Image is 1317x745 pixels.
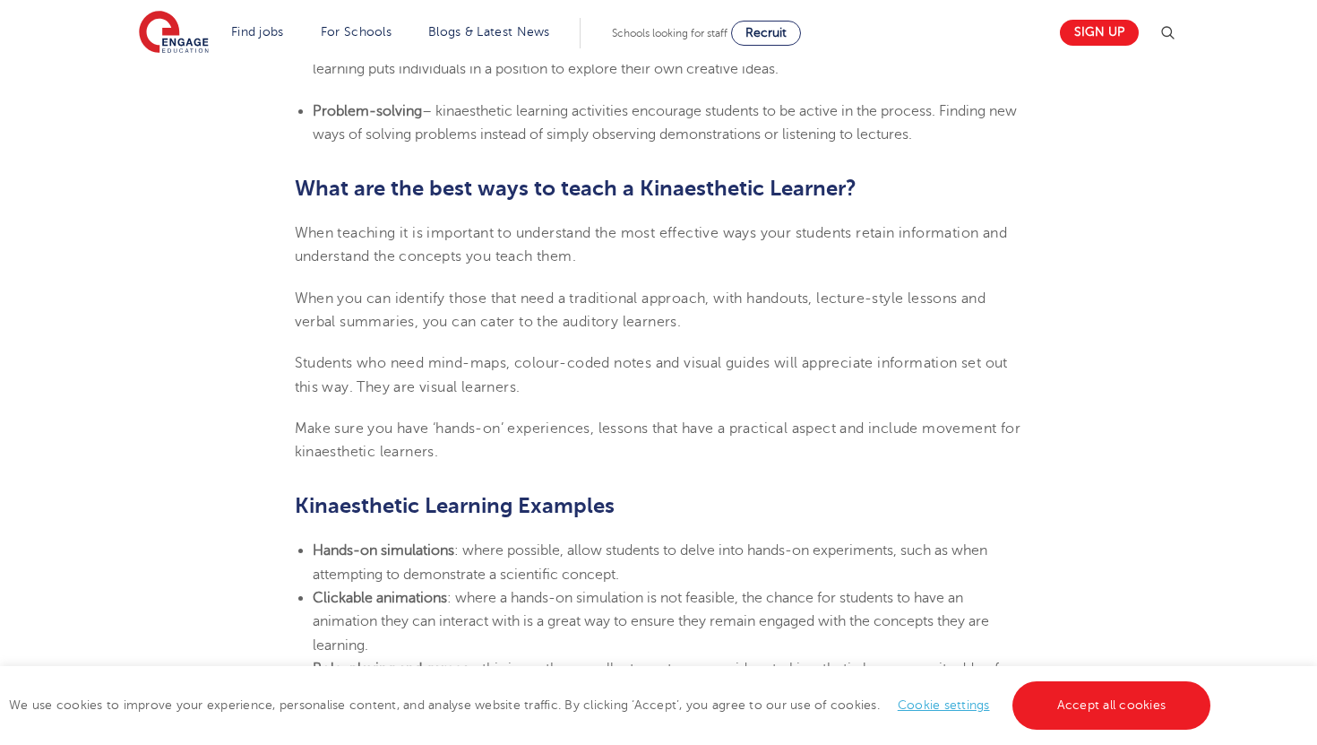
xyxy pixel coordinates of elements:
[295,420,1021,460] span: Make sure you have ‘hands-on’ experiences, lessons that have a practical aspect and include movem...
[9,698,1215,712] span: We use cookies to improve your experience, personalise content, and analyse website traffic. By c...
[231,25,284,39] a: Find jobs
[295,290,986,330] span: When you can identify those that need a traditional approach, with handouts, lecture-style lesson...
[313,661,1015,700] span: – this is another excellent way to convey ideas to kinesthetic learners, as it adds a fun and act...
[313,542,987,582] span: : where possible, allow students to delve into hands-on experiments, such as when attempting to d...
[139,11,209,56] img: Engage Education
[745,26,787,39] span: Recruit
[1060,20,1139,46] a: Sign up
[612,27,727,39] span: Schools looking for staff
[321,25,392,39] a: For Schools
[313,590,447,606] b: Clickable animations
[731,21,801,46] a: Recruit
[295,173,1023,204] h2: What are the best ways to teach a Kinaesthetic Learner?
[313,661,469,677] b: Role-playing and games
[1012,681,1211,730] a: Accept all cookies
[295,225,1008,264] span: When teaching it is important to understand the most effective ways your students retain informat...
[313,103,1017,143] span: – kinaesthetic learning activities encourage students to be active in the process. Finding new wa...
[313,103,422,119] b: Problem-solving
[313,542,454,559] b: Hands-on simulations
[898,698,990,712] a: Cookie settings
[313,590,989,654] span: : where a hands-on simulation is not feasible, the chance for students to have an animation they ...
[295,493,615,518] span: Kinaesthetic Learning Examples
[428,25,550,39] a: Blogs & Latest News
[295,355,1008,394] span: Students who need mind-maps, colour-coded notes and visual guides will appreciate information set...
